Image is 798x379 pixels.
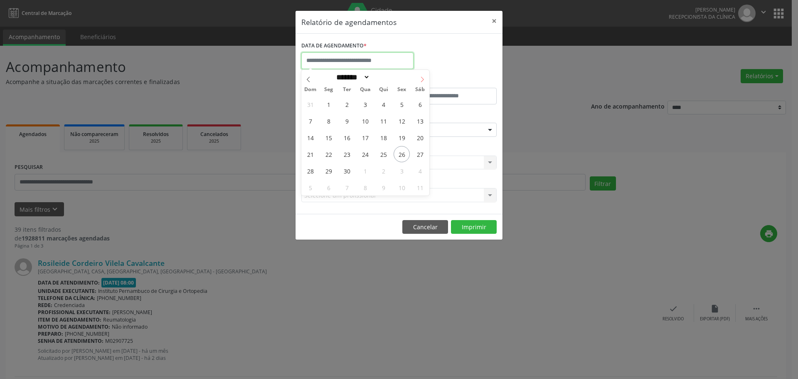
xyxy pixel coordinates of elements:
span: Qua [356,87,374,92]
span: Outubro 2, 2025 [375,163,392,179]
span: Setembro 9, 2025 [339,113,355,129]
span: Outubro 1, 2025 [357,163,373,179]
button: Cancelar [402,220,448,234]
label: ATÉ [401,75,497,88]
span: Setembro 24, 2025 [357,146,373,162]
h5: Relatório de agendamentos [301,17,397,27]
span: Setembro 5, 2025 [394,96,410,112]
span: Setembro 14, 2025 [302,129,318,146]
span: Dom [301,87,320,92]
span: Seg [320,87,338,92]
span: Outubro 7, 2025 [339,179,355,196]
span: Outubro 6, 2025 [320,179,337,196]
span: Agosto 31, 2025 [302,96,318,112]
span: Setembro 10, 2025 [357,113,373,129]
span: Setembro 29, 2025 [320,163,337,179]
span: Setembro 16, 2025 [339,129,355,146]
span: Setembro 15, 2025 [320,129,337,146]
span: Setembro 13, 2025 [412,113,428,129]
span: Setembro 2, 2025 [339,96,355,112]
span: Qui [374,87,393,92]
span: Setembro 8, 2025 [320,113,337,129]
span: Setembro 7, 2025 [302,113,318,129]
input: Year [370,73,397,82]
span: Outubro 9, 2025 [375,179,392,196]
button: Close [486,11,502,31]
span: Sex [393,87,411,92]
span: Setembro 18, 2025 [375,129,392,146]
span: Setembro 23, 2025 [339,146,355,162]
span: Outubro 3, 2025 [394,163,410,179]
span: Setembro 21, 2025 [302,146,318,162]
span: Sáb [411,87,429,92]
span: Setembro 1, 2025 [320,96,337,112]
span: Setembro 4, 2025 [375,96,392,112]
span: Setembro 30, 2025 [339,163,355,179]
button: Imprimir [451,220,497,234]
span: Outubro 8, 2025 [357,179,373,196]
span: Setembro 19, 2025 [394,129,410,146]
span: Setembro 6, 2025 [412,96,428,112]
span: Outubro 5, 2025 [302,179,318,196]
span: Setembro 12, 2025 [394,113,410,129]
span: Setembro 27, 2025 [412,146,428,162]
span: Setembro 17, 2025 [357,129,373,146]
span: Setembro 26, 2025 [394,146,410,162]
span: Setembro 11, 2025 [375,113,392,129]
label: DATA DE AGENDAMENTO [301,40,367,52]
span: Ter [338,87,356,92]
span: Setembro 22, 2025 [320,146,337,162]
span: Outubro 4, 2025 [412,163,428,179]
span: Outubro 11, 2025 [412,179,428,196]
select: Month [333,73,370,82]
span: Setembro 3, 2025 [357,96,373,112]
span: Setembro 20, 2025 [412,129,428,146]
span: Outubro 10, 2025 [394,179,410,196]
span: Setembro 25, 2025 [375,146,392,162]
span: Setembro 28, 2025 [302,163,318,179]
